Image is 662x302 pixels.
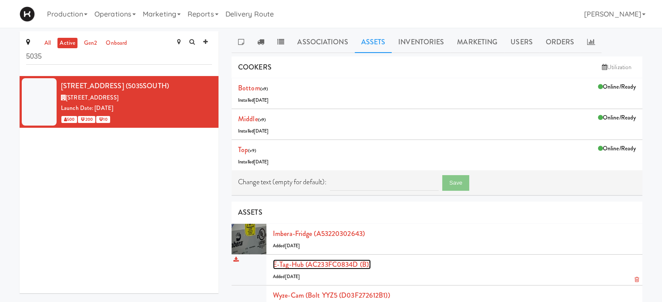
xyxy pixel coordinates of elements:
span: Installed [238,97,269,103]
span: (v9) [248,147,256,154]
a: Users [504,31,539,53]
a: all [42,38,53,49]
a: Associations [291,31,354,53]
span: [STREET_ADDRESS] [66,93,118,102]
span: (v9) [258,116,266,123]
span: [DATE] [254,159,269,165]
span: [DATE] [285,273,300,280]
img: Micromart [20,7,35,22]
a: Utilization [598,61,636,74]
a: gen2 [82,38,99,49]
span: COOKERS [238,62,272,72]
div: Online/Ready [598,82,636,93]
span: 10 [96,116,110,123]
span: ASSETS [238,207,262,217]
a: Inventories [392,31,450,53]
a: active [57,38,77,49]
span: [DATE] [254,97,269,103]
button: Save [442,175,469,191]
span: Installed [238,159,269,165]
label: Change text (empty for default): [238,176,326,189]
a: Imbera-fridge (A53220302643) [273,229,365,239]
span: Installed [238,128,269,134]
span: [DATE] [285,242,300,249]
span: Added [273,242,300,249]
div: Online/Ready [598,113,636,123]
span: 500 [61,116,77,123]
span: 200 [78,116,95,123]
span: [DATE] [254,128,269,134]
span: (v9) [260,86,268,92]
a: Middle [238,114,258,124]
a: onboard [104,38,129,49]
div: Online/Ready [598,143,636,154]
span: Added [273,273,300,280]
li: [STREET_ADDRESS] (5035SOUTH)[STREET_ADDRESS]Launch Date: [DATE] 500 200 10 [20,76,218,128]
a: Wyze-cam (Bolt YYZ5 (D03F272612B1)) [273,290,390,300]
a: Assets [355,31,392,53]
div: [STREET_ADDRESS] (5035SOUTH) [61,80,212,93]
a: Marketing [450,31,504,53]
a: Bottom [238,83,260,93]
a: Top [238,145,248,155]
input: Search site [26,49,212,65]
div: Launch Date: [DATE] [61,103,212,114]
a: E-tag-hub (AC233FC0834D (B)) [273,259,371,269]
a: Orders [539,31,581,53]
